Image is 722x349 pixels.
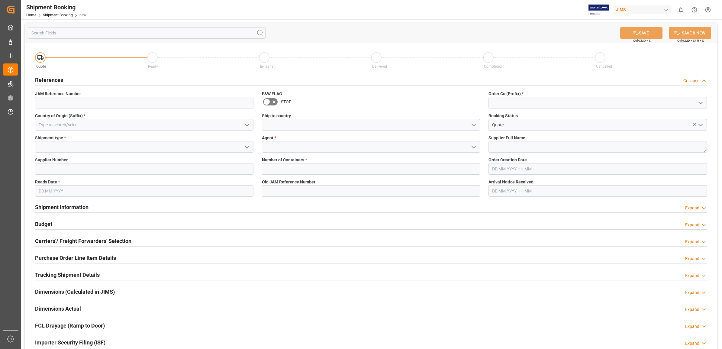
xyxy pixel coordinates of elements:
div: Expand [685,306,699,313]
h2: FCL Drayage (Ramp to Door) [35,322,105,330]
span: Ready Date [35,179,60,185]
span: Quote [36,64,46,69]
h2: Shipment Information [35,203,89,211]
span: Order Co (Prefix) [488,91,524,97]
div: Expand [685,340,699,347]
div: Expand [685,273,699,279]
span: In-Transit [260,64,276,69]
span: Order Creation Date [488,157,527,163]
span: F&W FLAG [262,91,282,97]
h2: Dimensions (Calculated in JIMS) [35,288,115,296]
div: Shipment Booking [26,3,86,12]
h2: Tracking Shipment Details [35,271,100,279]
div: Expand [685,289,699,296]
span: Old JAM Reference Number [262,179,315,185]
span: Agent [262,135,276,141]
div: Expand [685,256,699,262]
button: open menu [469,120,478,130]
span: Delivered [372,64,387,69]
input: Type to search/select [35,119,253,131]
button: open menu [695,120,704,130]
input: DD.MM.YYYY HH:MM [488,185,707,197]
button: open menu [695,98,704,108]
span: Ctrl/CMD + Shift + S [677,38,704,43]
h2: Dimensions Actual [35,305,81,313]
div: Expand [685,239,699,245]
a: Shipment Booking [43,13,73,17]
span: Ready [148,64,158,69]
span: Ctrl/CMD + S [633,38,651,43]
span: Country of Origin (Suffix) [35,113,85,119]
a: Home [26,13,36,17]
span: Shipment type [35,135,66,141]
span: Booking Status [488,113,518,119]
div: Collapse [683,78,699,84]
span: Completed [484,64,502,69]
button: SAVE & NEW [669,27,711,39]
button: open menu [242,142,251,152]
div: Expand [685,222,699,228]
button: open menu [242,120,251,130]
h2: Importer Security Filing (ISF) [35,338,105,347]
span: STOP [281,99,292,105]
h2: Budget [35,220,52,228]
span: Cancelled [596,64,612,69]
img: Exertis%20JAM%20-%20Email%20Logo.jpg_1722504956.jpg [588,5,609,15]
button: SAVE [620,27,662,39]
h2: Carriers'/ Freight Forwarders' Selection [35,237,131,245]
div: Expand [685,205,699,211]
div: JIMS [614,5,672,14]
h2: References [35,76,63,84]
h2: Purchase Order Line Item Details [35,254,116,262]
div: Expand [685,323,699,330]
span: Number of Containers [262,157,307,163]
span: Ship to country [262,113,291,119]
button: show 0 new notifications [674,3,688,17]
input: DD.MM.YYYY HH:MM [488,163,707,175]
span: Supplier Full Name [488,135,525,141]
span: Supplier Number [35,157,68,163]
button: open menu [469,142,478,152]
input: Search Fields [28,27,266,39]
input: DD.MM.YYYY [35,185,253,197]
span: Arrival Notice Received [488,179,533,185]
button: Help Center [688,3,701,17]
span: JAM Reference Number [35,91,81,97]
button: JIMS [614,4,674,15]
